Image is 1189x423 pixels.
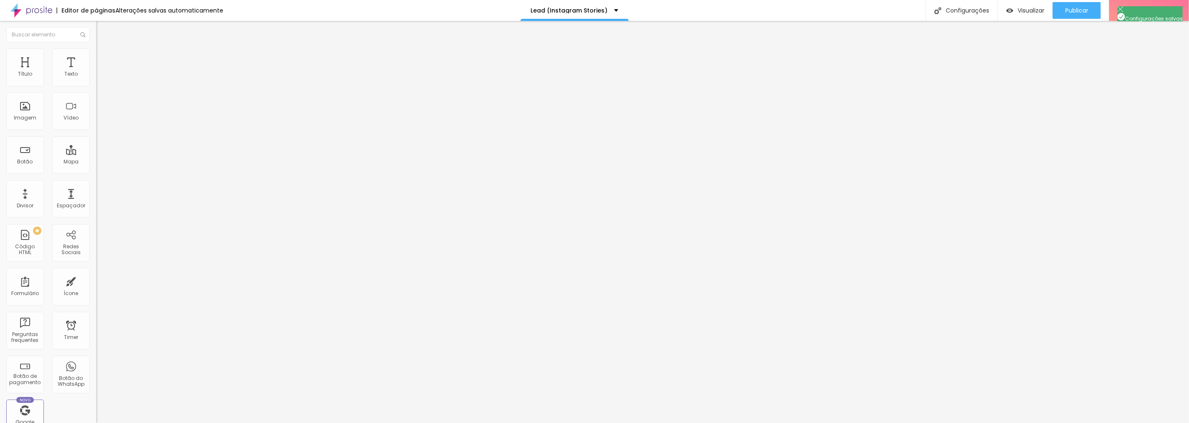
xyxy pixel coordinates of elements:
div: Novo [16,397,34,403]
div: Alterações salvas automaticamente [115,8,223,13]
span: Configurações salvas [1118,15,1183,22]
div: Botão [18,159,33,165]
img: Icone [1118,6,1123,12]
p: Lead (Instagram Stories) [531,8,608,13]
iframe: Editor [96,21,1189,423]
img: Icone [80,32,85,37]
div: Mapa [64,159,79,165]
button: Publicar [1053,2,1101,19]
div: Espaçador [57,203,85,209]
div: Botão de pagamento [8,373,41,385]
div: Divisor [17,203,33,209]
img: Icone [1118,13,1125,20]
div: Vídeo [64,115,79,121]
img: Icone [934,7,942,14]
div: Timer [64,334,78,340]
div: Título [18,71,32,77]
div: Formulário [11,290,39,296]
div: Texto [64,71,78,77]
div: Botão do WhatsApp [54,375,87,387]
div: Código HTML [8,244,41,256]
span: Publicar [1065,7,1088,14]
div: Redes Sociais [54,244,87,256]
img: view-1.svg [1006,7,1013,14]
div: Perguntas frequentes [8,331,41,344]
button: Visualizar [998,2,1053,19]
div: Editor de páginas [56,8,115,13]
div: Ícone [64,290,79,296]
input: Buscar elemento [6,27,90,42]
div: Imagem [14,115,36,121]
span: Visualizar [1018,7,1044,14]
